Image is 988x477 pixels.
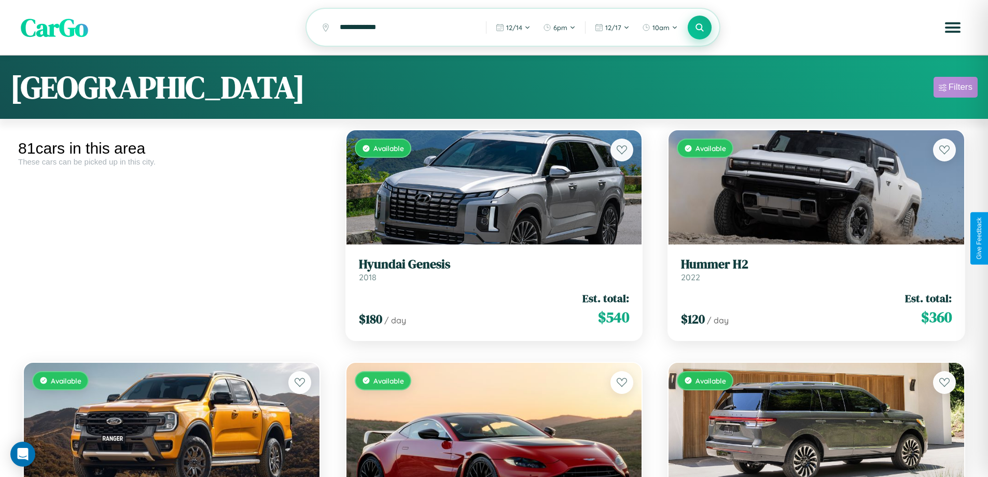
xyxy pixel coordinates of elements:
span: $ 360 [921,307,952,328]
span: 2022 [681,272,700,282]
button: 12/14 [491,19,536,36]
span: 6pm [553,23,567,32]
span: Available [695,144,726,153]
a: Hyundai Genesis2018 [359,257,630,282]
h3: Hummer H2 [681,257,952,272]
div: Give Feedback [976,217,983,260]
span: $ 180 [359,310,382,328]
button: 6pm [538,19,581,36]
span: / day [707,315,729,325]
span: 12 / 17 [605,23,621,32]
span: 10am [652,23,670,32]
span: 12 / 14 [506,23,522,32]
span: Available [373,376,404,385]
span: 2018 [359,272,377,282]
span: Available [373,144,404,153]
div: These cars can be picked up in this city. [18,157,325,166]
span: Available [51,376,81,385]
span: $ 120 [681,310,705,328]
button: 12/17 [590,19,635,36]
span: / day [384,315,406,325]
h1: [GEOGRAPHIC_DATA] [10,66,305,108]
span: Available [695,376,726,385]
div: 81 cars in this area [18,140,325,157]
span: CarGo [21,10,88,45]
button: 10am [637,19,683,36]
button: Filters [934,77,978,98]
span: Est. total: [905,291,952,306]
button: Open menu [938,13,967,42]
span: $ 540 [598,307,629,328]
a: Hummer H22022 [681,257,952,282]
span: Est. total: [582,291,629,306]
div: Filters [949,82,972,92]
h3: Hyundai Genesis [359,257,630,272]
div: Open Intercom Messenger [10,442,35,467]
